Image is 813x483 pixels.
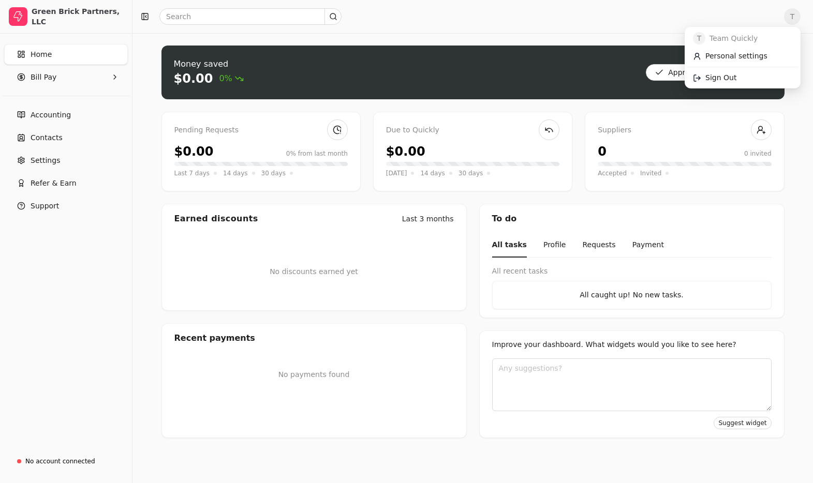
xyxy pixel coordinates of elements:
[492,339,772,350] div: Improve your dashboard. What widgets would you like to see here?
[640,168,661,178] span: Invited
[174,142,214,161] div: $0.00
[598,168,627,178] span: Accepted
[632,233,664,258] button: Payment
[223,168,247,178] span: 14 days
[598,125,771,136] div: Suppliers
[31,201,59,212] span: Support
[286,149,348,158] div: 0% from last month
[420,168,445,178] span: 14 days
[31,49,52,60] span: Home
[598,142,607,161] div: 0
[4,195,128,216] button: Support
[402,214,454,224] div: Last 3 months
[31,110,71,120] span: Accounting
[261,168,286,178] span: 30 days
[174,369,454,380] p: No payments found
[32,6,123,27] div: Green Brick Partners, LLC
[25,457,95,466] div: No account connected
[709,33,758,44] span: Team Quickly
[174,168,210,178] span: Last 7 days
[4,150,128,171] a: Settings
[693,32,705,44] span: T
[784,8,801,25] button: T
[4,44,128,65] a: Home
[492,233,527,258] button: All tasks
[386,142,425,161] div: $0.00
[31,72,56,83] span: Bill Pay
[4,67,128,87] button: Bill Pay
[501,290,763,300] div: All caught up! No new tasks.
[31,178,77,189] span: Refer & Earn
[219,72,243,85] span: 0%
[386,168,407,178] span: [DATE]
[480,204,784,233] div: To do
[459,168,483,178] span: 30 days
[31,132,63,143] span: Contacts
[543,233,566,258] button: Profile
[4,127,128,148] a: Contacts
[174,213,258,225] div: Earned discounts
[174,125,348,136] div: Pending Requests
[174,70,213,87] div: $0.00
[646,64,724,81] button: Approve bills
[705,51,767,62] span: Personal settings
[270,250,358,294] div: No discounts earned yet
[162,324,466,353] div: Recent payments
[31,155,60,166] span: Settings
[4,173,128,193] button: Refer & Earn
[582,233,615,258] button: Requests
[492,266,772,277] div: All recent tasks
[159,8,342,25] input: Search
[685,27,801,88] div: T
[174,58,244,70] div: Money saved
[714,417,771,429] button: Suggest widget
[4,104,128,125] a: Accounting
[4,452,128,471] a: No account connected
[705,72,736,83] span: Sign Out
[744,149,772,158] div: 0 invited
[386,125,559,136] div: Due to Quickly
